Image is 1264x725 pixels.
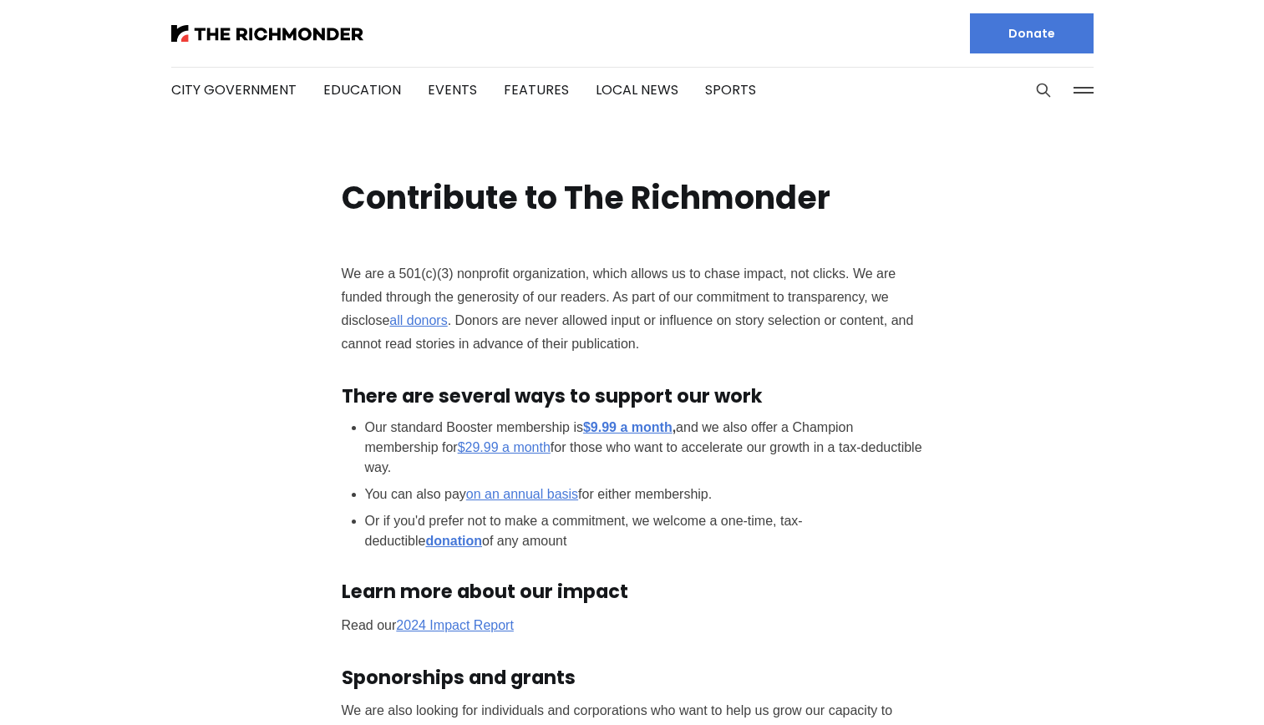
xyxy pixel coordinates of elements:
a: Features [504,80,569,99]
a: 2024 Impact Report [398,617,524,634]
a: Sports [705,80,756,99]
a: Local News [596,80,678,99]
a: on an annual basis [466,487,578,501]
h3: Learn more about our impact [342,581,923,603]
a: Education [323,80,401,99]
strong: There are several ways to support our work [342,383,763,409]
strong: , [673,420,676,434]
img: The Richmonder [171,25,363,42]
button: Search this site [1031,78,1056,103]
a: City Government [171,80,297,99]
a: Events [428,80,477,99]
iframe: portal-trigger [1123,643,1264,725]
a: donation [425,534,482,548]
h1: Contribute to The Richmonder [342,180,830,215]
a: all donors [508,312,571,329]
a: Donate [970,13,1094,53]
li: Or if you'd prefer not to make a commitment, we welcome a one-time, tax-deductible of any amount [365,511,923,551]
p: We are a 501(c)(3) nonprofit organization, which allows us to chase impact, not clicks. We are fu... [342,262,923,356]
a: $29.99 a month [458,440,551,454]
p: Read our [342,614,923,637]
li: You can also pay for either membership. [365,484,923,504]
h3: Sponorships and grants [342,667,923,689]
a: $9.99 a month [583,420,673,434]
li: Our standard Booster membership is and we also offer a Champion membership for for those who want... [365,418,923,478]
